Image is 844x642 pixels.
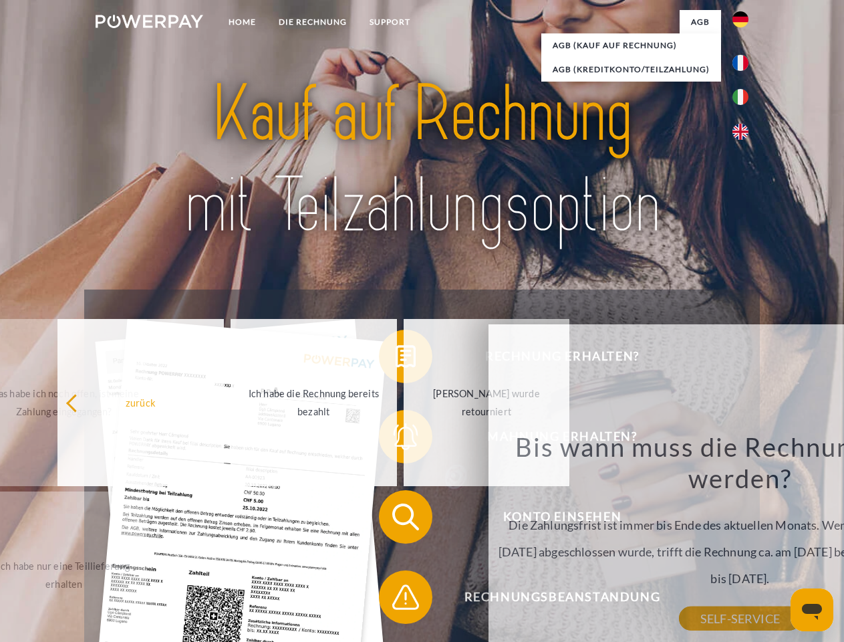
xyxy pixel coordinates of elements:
button: Konto einsehen [379,490,726,544]
img: en [732,124,748,140]
a: Home [217,10,267,34]
a: DIE RECHNUNG [267,10,358,34]
img: title-powerpay_de.svg [128,64,716,256]
a: SELF-SERVICE [679,607,801,631]
a: AGB (Kreditkonto/Teilzahlung) [541,58,721,82]
img: qb_search.svg [389,500,422,534]
img: logo-powerpay-white.svg [96,15,203,28]
img: de [732,11,748,27]
a: SUPPORT [358,10,422,34]
img: fr [732,55,748,71]
div: Ich habe die Rechnung bereits bezahlt [239,385,389,421]
a: agb [680,10,721,34]
a: AGB (Kauf auf Rechnung) [541,33,721,58]
img: it [732,89,748,105]
img: qb_warning.svg [389,580,422,614]
iframe: Schaltfläche zum Öffnen des Messaging-Fensters [791,588,833,631]
button: Rechnungsbeanstandung [379,570,726,624]
div: [PERSON_NAME] wurde retourniert [412,385,562,421]
div: zurück [65,393,216,411]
